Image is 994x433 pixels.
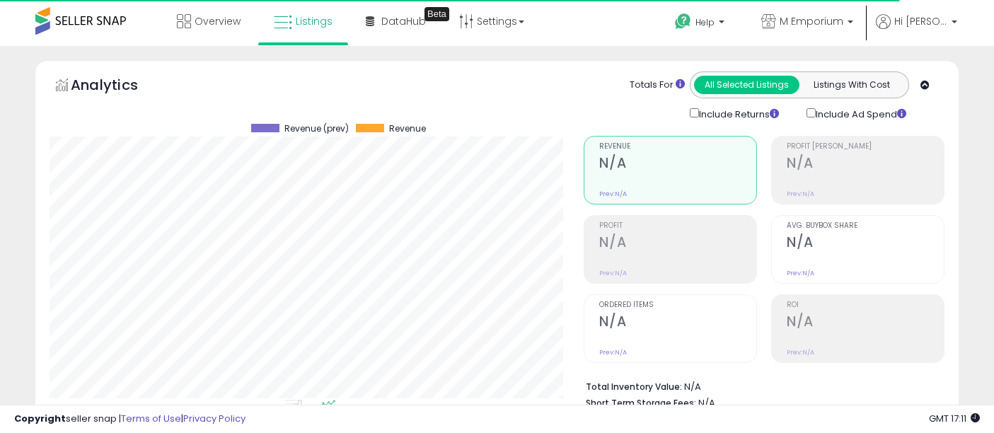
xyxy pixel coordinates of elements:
h2: N/A [599,155,756,174]
h2: N/A [787,313,944,333]
span: DataHub [381,14,426,28]
h2: N/A [787,155,944,174]
button: All Selected Listings [694,76,799,94]
span: M Emporium [780,14,843,28]
div: Tooltip anchor [424,7,449,21]
small: Prev: N/A [599,190,627,198]
span: Listings [296,14,333,28]
small: Prev: N/A [599,348,627,357]
span: Ordered Items [599,301,756,309]
a: Privacy Policy [183,412,245,425]
h2: N/A [599,313,756,333]
span: ROI [787,301,944,309]
span: Overview [195,14,241,28]
strong: Copyright [14,412,66,425]
small: Prev: N/A [787,348,814,357]
span: Help [695,16,715,28]
i: Get Help [674,13,692,30]
a: Terms of Use [121,412,181,425]
b: Total Inventory Value: [586,381,682,393]
button: Listings With Cost [799,76,904,94]
span: Revenue [599,143,756,151]
li: N/A [586,377,934,394]
span: 2025-08-14 17:11 GMT [929,412,980,425]
span: Revenue (prev) [284,124,349,134]
b: Short Term Storage Fees: [586,397,696,409]
h5: Analytics [71,75,166,98]
span: Profit [PERSON_NAME] [787,143,944,151]
span: Profit [599,222,756,230]
div: Totals For [630,79,685,92]
span: Hi [PERSON_NAME] [894,14,947,28]
div: Include Ad Spend [796,105,929,122]
a: Hi [PERSON_NAME] [876,14,957,46]
span: Revenue [389,124,426,134]
div: seller snap | | [14,412,245,426]
small: Prev: N/A [599,269,627,277]
span: N/A [698,396,715,410]
small: Prev: N/A [787,269,814,277]
h2: N/A [787,234,944,253]
span: Avg. Buybox Share [787,222,944,230]
small: Prev: N/A [787,190,814,198]
h2: N/A [599,234,756,253]
a: Help [664,2,739,46]
div: Include Returns [679,105,796,122]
